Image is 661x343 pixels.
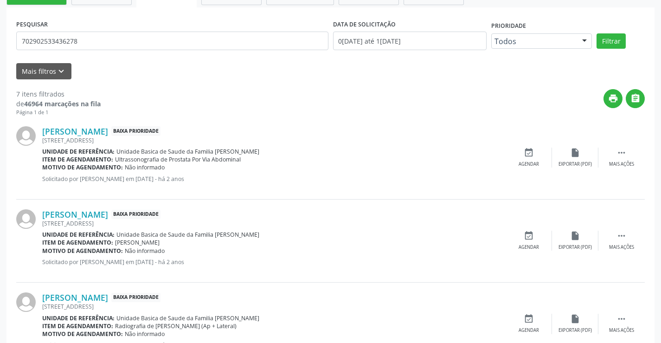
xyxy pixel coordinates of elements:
[42,303,506,311] div: [STREET_ADDRESS]
[125,247,165,255] span: Não informado
[56,66,66,77] i: keyboard_arrow_down
[570,314,580,324] i: insert_drive_file
[524,231,534,241] i: event_available
[42,247,123,255] b: Motivo de agendamento:
[125,330,165,338] span: Não informado
[524,314,534,324] i: event_available
[116,148,259,155] span: Unidade Basica de Saude da Familia [PERSON_NAME]
[558,244,592,251] div: Exportar (PDF)
[16,63,71,79] button: Mais filtroskeyboard_arrow_down
[616,231,627,241] i: 
[42,163,123,171] b: Motivo de agendamento:
[333,17,396,32] label: DATA DE SOLICITAÇÃO
[111,293,160,303] span: Baixa Prioridade
[519,244,539,251] div: Agendar
[609,161,634,168] div: Mais ações
[626,89,645,108] button: 
[42,314,115,322] b: Unidade de referência:
[42,231,115,239] b: Unidade de referência:
[616,314,627,324] i: 
[524,148,534,158] i: event_available
[42,136,506,144] div: [STREET_ADDRESS]
[16,109,101,116] div: Página 1 de 1
[608,93,618,104] i: print
[570,148,580,158] i: insert_drive_file
[24,99,101,108] strong: 46964 marcações na fila
[115,322,237,330] span: Radiografia de [PERSON_NAME] (Ap + Lateral)
[16,32,328,50] input: Nome, CNS
[616,148,627,158] i: 
[519,161,539,168] div: Agendar
[16,209,36,229] img: img
[609,244,634,251] div: Mais ações
[115,239,160,246] span: [PERSON_NAME]
[333,32,487,50] input: Selecione um intervalo
[603,89,622,108] button: print
[519,327,539,334] div: Agendar
[42,330,123,338] b: Motivo de agendamento:
[42,258,506,266] p: Solicitado por [PERSON_NAME] em [DATE] - há 2 anos
[558,327,592,334] div: Exportar (PDF)
[116,314,259,322] span: Unidade Basica de Saude da Familia [PERSON_NAME]
[16,99,101,109] div: de
[42,126,108,136] a: [PERSON_NAME]
[42,239,113,246] b: Item de agendamento:
[42,148,115,155] b: Unidade de referência:
[125,163,165,171] span: Não informado
[597,33,626,49] button: Filtrar
[111,210,160,220] span: Baixa Prioridade
[42,155,113,163] b: Item de agendamento:
[609,327,634,334] div: Mais ações
[42,209,108,220] a: [PERSON_NAME]
[116,231,259,239] span: Unidade Basica de Saude da Familia [PERSON_NAME]
[16,126,36,146] img: img
[494,37,573,46] span: Todos
[115,155,241,163] span: Ultrassonografia de Prostata Por Via Abdominal
[570,231,580,241] i: insert_drive_file
[111,126,160,136] span: Baixa Prioridade
[16,89,101,99] div: 7 itens filtrados
[558,161,592,168] div: Exportar (PDF)
[16,17,48,32] label: PESQUISAR
[42,322,113,330] b: Item de agendamento:
[16,292,36,312] img: img
[491,19,526,33] label: Prioridade
[42,292,108,303] a: [PERSON_NAME]
[630,93,641,104] i: 
[42,175,506,183] p: Solicitado por [PERSON_NAME] em [DATE] - há 2 anos
[42,220,506,227] div: [STREET_ADDRESS]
